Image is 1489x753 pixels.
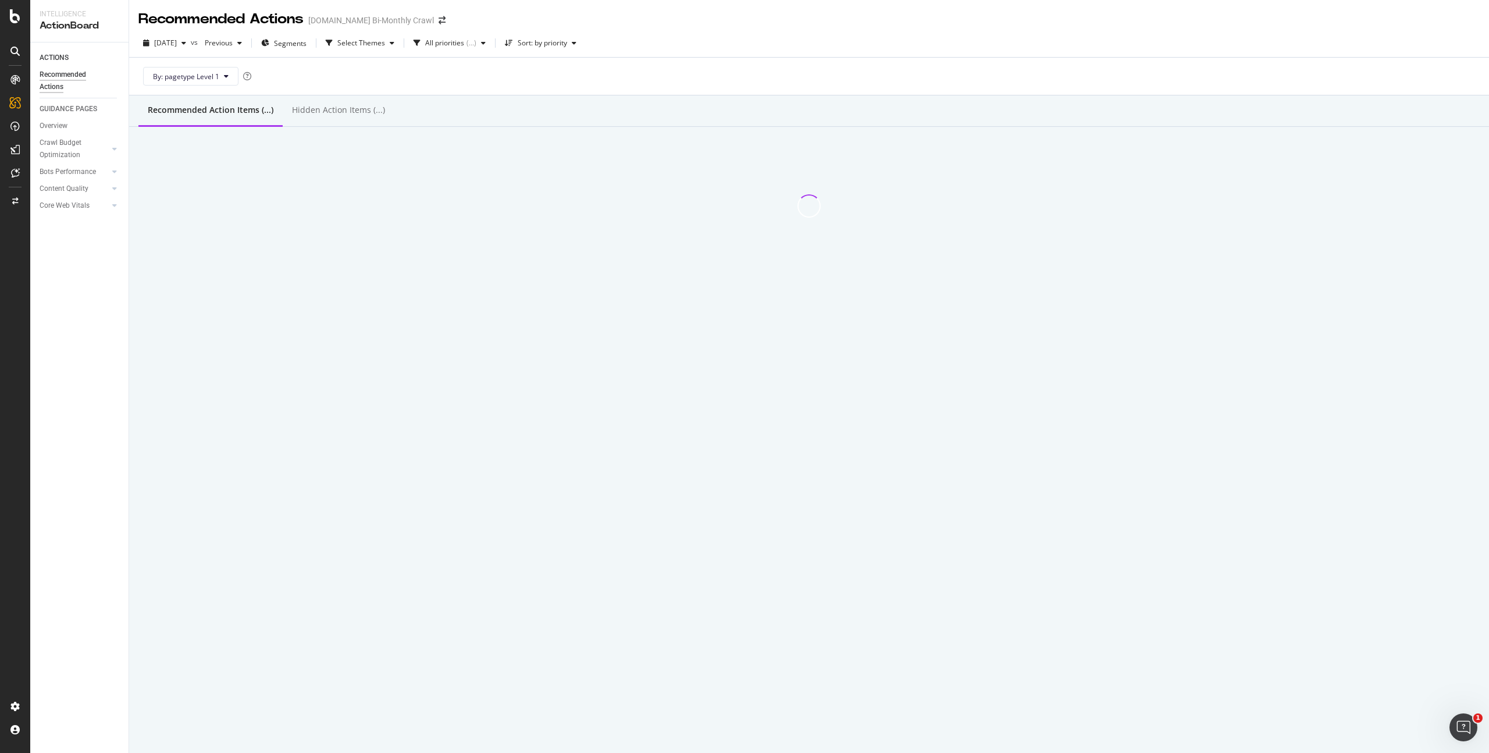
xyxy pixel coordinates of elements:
[40,166,96,178] div: Bots Performance
[40,52,69,64] div: ACTIONS
[40,120,67,132] div: Overview
[40,103,120,115] a: GUIDANCE PAGES
[143,67,238,86] button: By: pagetype Level 1
[1473,713,1483,723] span: 1
[439,16,446,24] div: arrow-right-arrow-left
[40,19,119,33] div: ActionBoard
[425,40,464,47] div: All priorities
[40,200,90,212] div: Core Web Vitals
[321,34,399,52] button: Select Themes
[40,9,119,19] div: Intelligence
[337,40,385,47] div: Select Themes
[466,40,476,47] div: ( ... )
[154,38,177,48] span: 2025 Oct. 8th
[257,34,311,52] button: Segments
[200,38,233,48] span: Previous
[409,34,490,52] button: All priorities(...)
[40,103,97,115] div: GUIDANCE PAGES
[191,37,200,47] span: vs
[153,72,219,81] span: By: pagetype Level 1
[40,69,120,93] a: Recommended Actions
[40,137,109,161] a: Crawl Budget Optimization
[1449,713,1477,741] iframe: Intercom live chat
[518,40,567,47] div: Sort: by priority
[40,52,120,64] a: ACTIONS
[200,34,247,52] button: Previous
[40,120,120,132] a: Overview
[292,104,385,116] div: Hidden Action Items (...)
[40,183,88,195] div: Content Quality
[274,38,307,48] span: Segments
[40,166,109,178] a: Bots Performance
[40,200,109,212] a: Core Web Vitals
[500,34,581,52] button: Sort: by priority
[138,9,304,29] div: Recommended Actions
[308,15,434,26] div: [DOMAIN_NAME] Bi-Monthly Crawl
[40,137,101,161] div: Crawl Budget Optimization
[40,183,109,195] a: Content Quality
[40,69,109,93] div: Recommended Actions
[148,104,273,116] div: Recommended Action Items (...)
[138,34,191,52] button: [DATE]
